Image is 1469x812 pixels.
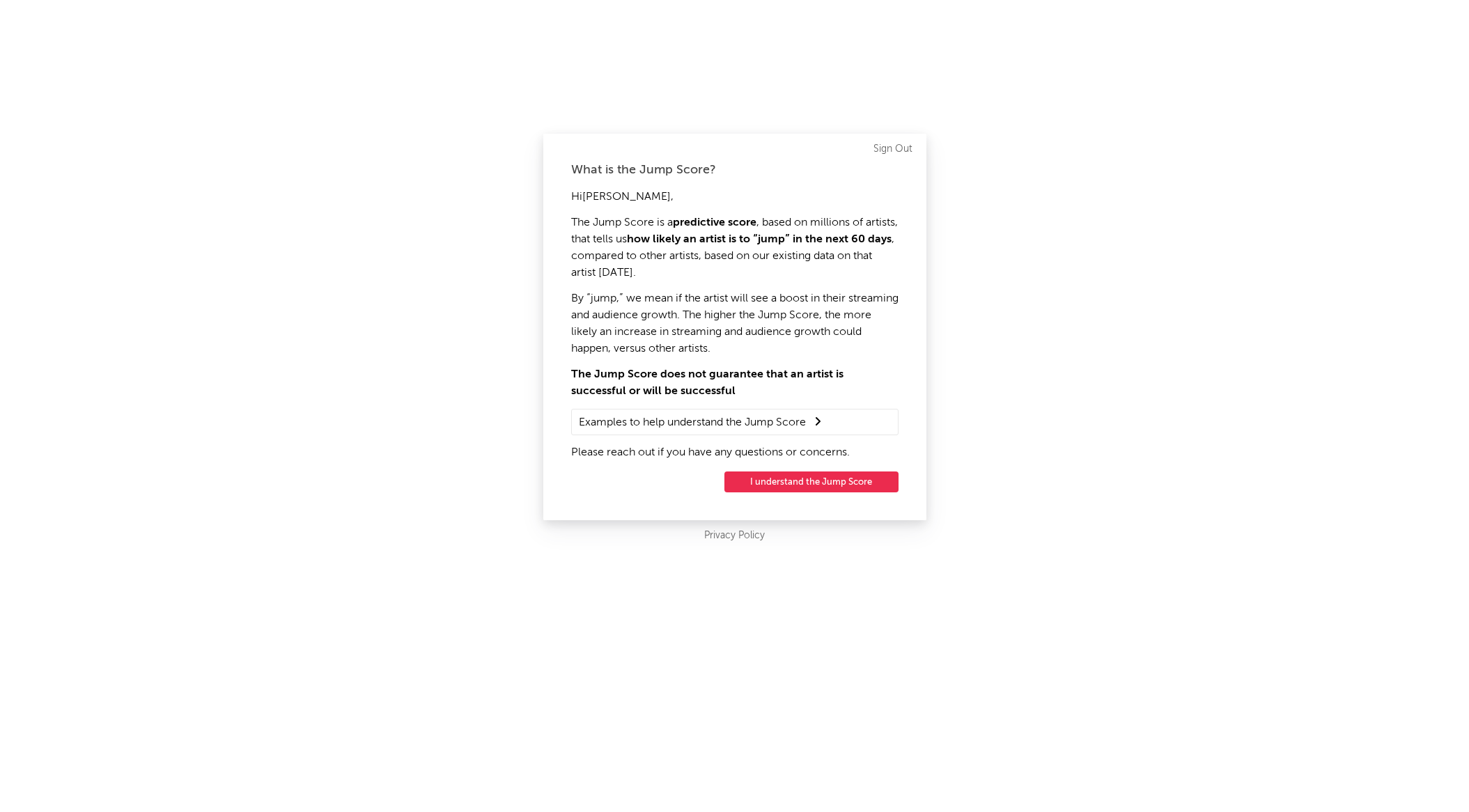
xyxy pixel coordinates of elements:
[724,471,899,492] button: I understand the Jump Score
[627,234,892,245] strong: how likely an artist is to “jump” in the next 60 days
[571,444,899,461] p: Please reach out if you have any questions or concerns.
[579,413,891,431] summary: Examples to help understand the Jump Score
[571,290,899,357] p: By “jump,” we mean if the artist will see a boost in their streaming and audience growth. The hig...
[571,189,899,205] p: Hi [PERSON_NAME] ,
[571,162,899,178] div: What is the Jump Score?
[571,369,844,397] strong: The Jump Score does not guarantee that an artist is successful or will be successful
[873,141,912,157] a: Sign Out
[673,217,756,228] strong: predictive score
[704,527,765,545] a: Privacy Policy
[571,214,899,281] p: The Jump Score is a , based on millions of artists, that tells us , compared to other artists, ba...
